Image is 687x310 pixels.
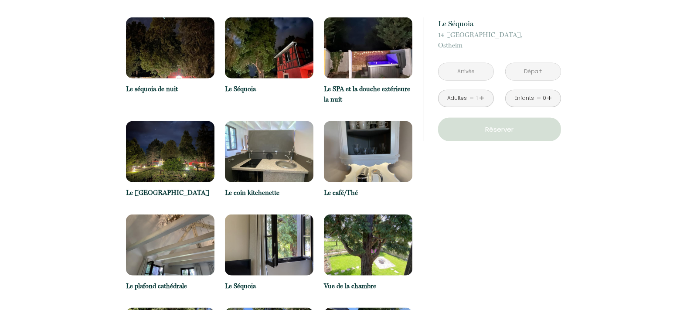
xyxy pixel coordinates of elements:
[324,215,412,276] img: 16842429160003.JPG
[126,187,214,198] p: Le [GEOGRAPHIC_DATA]
[225,281,313,291] p: Le Séquoia
[126,215,214,276] img: 16842428169542.JPG
[480,92,485,105] a: +
[438,30,561,51] p: Ostheim
[547,92,552,105] a: +
[324,17,412,78] img: 16834707148776.jpg
[126,84,214,94] p: Le séquoia de nuit
[469,92,474,105] a: -
[225,17,313,78] img: 16834706677728.jpg
[441,124,558,135] p: Réserver
[514,94,534,102] div: Enfants
[225,187,313,198] p: Le coin kitchenette
[225,215,313,276] img: 16842428581391.JPG
[324,281,412,291] p: Vue de la chambre
[537,92,541,105] a: -
[542,94,547,102] div: 0
[447,94,467,102] div: Adultes
[324,84,412,105] p: Le SPA et la douche extérieure la nuit
[225,84,313,94] p: Le Séquoia
[475,94,479,102] div: 1
[506,63,561,80] input: Départ
[126,121,214,182] img: 16834707495482.jpg
[324,187,412,198] p: Le café/Thé
[438,118,561,141] button: Réserver
[126,281,214,291] p: Le plafond cathédrale
[225,121,313,182] img: 16842425989671.JPG
[438,30,561,40] span: 14 [GEOGRAPHIC_DATA],
[439,63,493,80] input: Arrivée
[438,17,561,30] p: Le Séquoia
[126,17,214,78] img: 16831167314404.JPG
[324,121,412,182] img: 16842426319235.JPG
